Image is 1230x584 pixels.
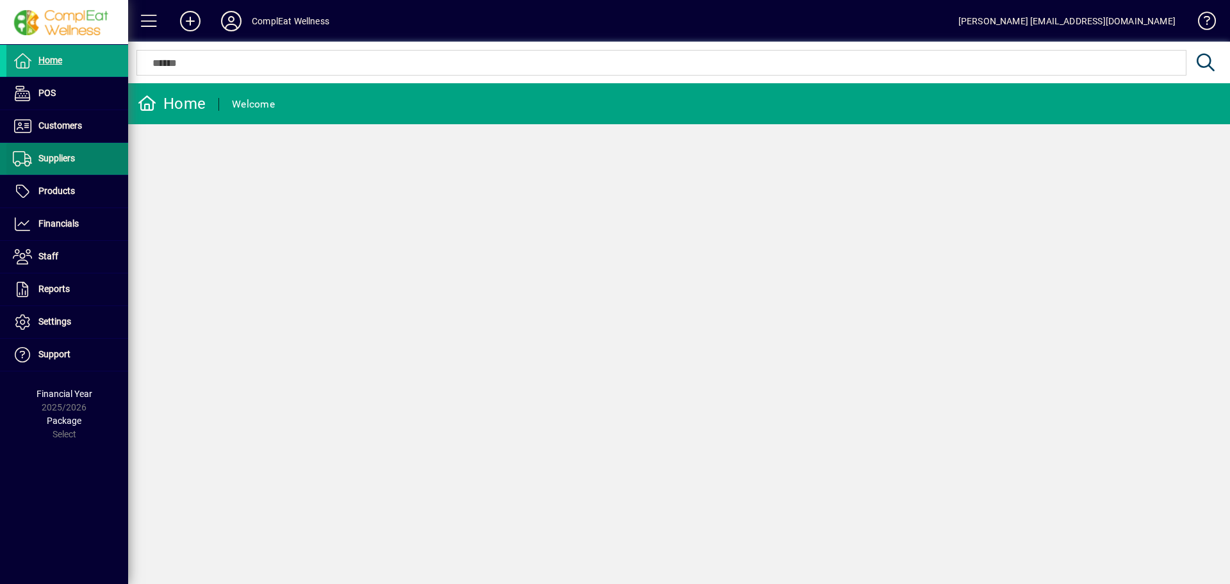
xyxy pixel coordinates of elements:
span: Customers [38,120,82,131]
span: Suppliers [38,153,75,163]
span: Package [47,416,81,426]
a: Knowledge Base [1188,3,1214,44]
a: Reports [6,273,128,305]
a: Products [6,175,128,207]
div: [PERSON_NAME] [EMAIL_ADDRESS][DOMAIN_NAME] [958,11,1176,31]
div: ComplEat Wellness [252,11,329,31]
div: Welcome [232,94,275,115]
span: Reports [38,284,70,294]
a: Settings [6,306,128,338]
span: Support [38,349,70,359]
span: Products [38,186,75,196]
a: Staff [6,241,128,273]
span: Staff [38,251,58,261]
a: Support [6,339,128,371]
span: Settings [38,316,71,327]
span: POS [38,88,56,98]
button: Add [170,10,211,33]
span: Financial Year [37,389,92,399]
a: Suppliers [6,143,128,175]
span: Financials [38,218,79,229]
a: Financials [6,208,128,240]
div: Home [138,93,206,114]
a: Customers [6,110,128,142]
button: Profile [211,10,252,33]
a: POS [6,77,128,109]
span: Home [38,55,62,65]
